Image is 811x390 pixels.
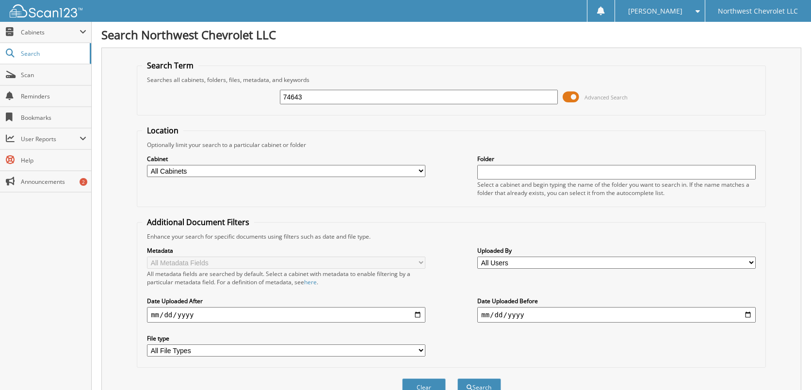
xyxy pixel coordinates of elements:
iframe: Chat Widget [762,343,811,390]
span: Northwest Chevrolet LLC [718,8,798,14]
span: Bookmarks [21,114,86,122]
h1: Search Northwest Chevrolet LLC [101,27,801,43]
div: Searches all cabinets, folders, files, metadata, and keywords [142,76,761,84]
label: Metadata [147,246,425,255]
label: Date Uploaded Before [477,297,756,305]
span: Reminders [21,92,86,100]
label: Date Uploaded After [147,297,425,305]
span: Announcements [21,178,86,186]
div: 2 [80,178,87,186]
label: File type [147,334,425,342]
label: Cabinet [147,155,425,163]
label: Folder [477,155,756,163]
span: [PERSON_NAME] [628,8,682,14]
span: Cabinets [21,28,80,36]
span: User Reports [21,135,80,143]
div: Select a cabinet and begin typing the name of the folder you want to search in. If the name match... [477,180,756,197]
input: end [477,307,756,323]
span: Scan [21,71,86,79]
legend: Location [142,125,183,136]
div: Enhance your search for specific documents using filters such as date and file type. [142,232,761,241]
input: start [147,307,425,323]
span: Help [21,156,86,164]
label: Uploaded By [477,246,756,255]
legend: Search Term [142,60,198,71]
div: All metadata fields are searched by default. Select a cabinet with metadata to enable filtering b... [147,270,425,286]
span: Search [21,49,85,58]
div: Optionally limit your search to a particular cabinet or folder [142,141,761,149]
img: scan123-logo-white.svg [10,4,82,17]
legend: Additional Document Filters [142,217,254,227]
a: here [304,278,317,286]
span: Advanced Search [584,94,628,101]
